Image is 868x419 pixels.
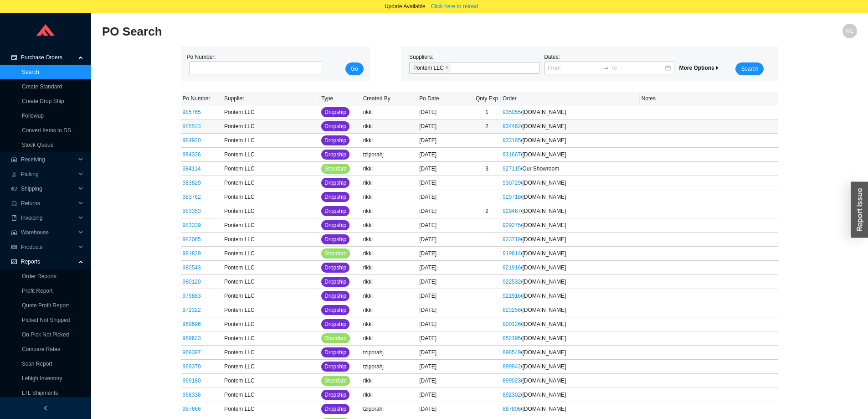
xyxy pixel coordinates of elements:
[324,404,346,414] span: Dropship
[181,92,222,105] th: Po Number
[324,305,346,315] span: Dropship
[21,196,76,211] span: Returns
[361,92,418,105] th: Created By
[741,64,758,73] span: Search
[417,374,473,388] td: [DATE]
[22,331,69,338] a: On Pick Not Picked
[222,218,319,233] td: Pontem LLC
[22,273,56,279] a: Order Reports
[319,92,361,105] th: Type
[361,261,418,275] td: rikki
[222,374,319,388] td: Pontem LLC
[183,166,201,172] a: 984114
[321,234,349,244] button: Dropship
[361,374,418,388] td: rikki
[321,178,349,188] button: Dropship
[183,123,201,129] a: 985523
[11,201,17,206] span: customer-service
[321,390,349,400] button: Dropship
[321,150,349,160] button: Dropship
[361,218,418,233] td: rikki
[501,388,640,402] td: / [DOMAIN_NAME]
[417,261,473,275] td: [DATE]
[222,360,319,374] td: Pontem LLC
[21,152,76,167] span: Receiving
[21,181,76,196] span: Shipping
[501,204,640,218] td: / [DOMAIN_NAME]
[417,346,473,360] td: [DATE]
[324,334,347,343] span: Standard
[361,346,418,360] td: tziporahj
[321,164,350,174] button: Standard
[501,346,640,360] td: / [DOMAIN_NAME]
[324,235,346,244] span: Dropship
[222,134,319,148] td: Pontem LLC
[324,348,346,357] span: Dropship
[11,244,17,250] span: read
[473,119,501,134] td: 2
[324,221,346,230] span: Dropship
[222,204,319,218] td: Pontem LLC
[640,92,779,105] th: Notes
[183,222,201,228] a: 983339
[501,233,640,247] td: / [DOMAIN_NAME]
[321,291,349,301] button: Dropship
[183,307,201,313] a: 972322
[324,150,346,159] span: Dropship
[417,204,473,218] td: [DATE]
[222,289,319,303] td: Pontem LLC
[222,331,319,346] td: Pontem LLC
[183,279,201,285] a: 980120
[324,277,346,286] span: Dropship
[503,335,521,341] a: 852195
[361,289,418,303] td: rikki
[22,317,70,323] a: Picked Not Shipped
[714,65,720,71] span: caret-right
[183,335,201,341] a: 969623
[183,406,201,412] a: 967666
[361,317,418,331] td: rikki
[361,190,418,204] td: rikki
[361,402,418,416] td: tziporahj
[417,119,473,134] td: [DATE]
[503,166,521,172] a: 927115
[183,250,201,257] a: 981829
[324,178,346,187] span: Dropship
[321,305,349,315] button: Dropship
[21,225,76,240] span: Warehouse
[361,388,418,402] td: rikki
[503,123,521,129] a: 934462
[222,119,319,134] td: Pontem LLC
[22,83,62,90] a: Create Standard
[503,321,521,327] a: 900126
[183,137,201,144] a: 984920
[324,291,346,300] span: Dropship
[503,307,521,313] a: 823256
[183,194,201,200] a: 983762
[324,207,346,216] span: Dropship
[22,288,52,294] a: Profit Report
[222,162,319,176] td: Pontem LLC
[501,289,640,303] td: / [DOMAIN_NAME]
[21,211,76,225] span: Invoicing
[417,233,473,247] td: [DATE]
[503,349,521,356] a: 898549
[417,303,473,317] td: [DATE]
[846,24,854,38] span: ML
[501,374,640,388] td: / [DOMAIN_NAME]
[222,176,319,190] td: Pontem LLC
[321,362,349,372] button: Dropship
[321,404,349,414] button: Dropship
[473,105,501,119] td: 1
[11,55,17,60] span: credit-card
[417,148,473,162] td: [DATE]
[187,52,319,75] div: Po Number:
[417,275,473,289] td: [DATE]
[361,204,418,218] td: rikki
[501,162,640,176] td: / Our Showroom
[321,376,350,386] button: Standard
[324,136,346,145] span: Dropship
[222,105,319,119] td: Pontem LLC
[183,180,201,186] a: 983829
[11,215,17,221] span: book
